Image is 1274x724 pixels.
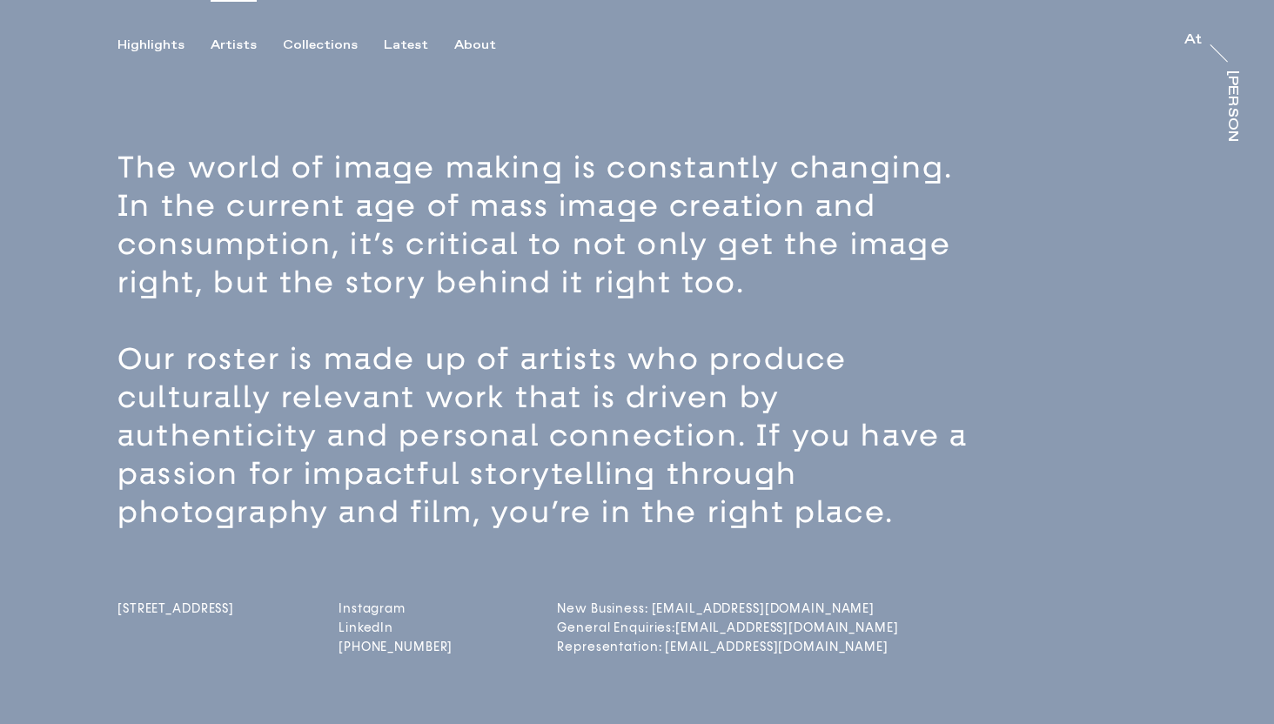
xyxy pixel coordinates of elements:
a: [PERSON_NAME] [1222,70,1239,142]
a: New Business: [EMAIL_ADDRESS][DOMAIN_NAME] [557,601,694,616]
a: At [1184,33,1202,50]
a: Instagram [339,601,453,616]
div: Collections [283,37,358,53]
button: About [454,37,522,53]
a: [STREET_ADDRESS] [117,601,234,659]
p: The world of image making is constantly changing. In the current age of mass image creation and c... [117,149,997,302]
div: About [454,37,496,53]
div: Latest [384,37,428,53]
div: [PERSON_NAME] [1225,70,1239,204]
div: Highlights [117,37,184,53]
a: [PHONE_NUMBER] [339,640,453,654]
a: LinkedIn [339,620,453,635]
button: Latest [384,37,454,53]
button: Artists [211,37,283,53]
button: Collections [283,37,384,53]
button: Highlights [117,37,211,53]
a: Representation: [EMAIL_ADDRESS][DOMAIN_NAME] [557,640,694,654]
span: [STREET_ADDRESS] [117,601,234,616]
a: General Enquiries:[EMAIL_ADDRESS][DOMAIN_NAME] [557,620,694,635]
p: Our roster is made up of artists who produce culturally relevant work that is driven by authentic... [117,340,997,532]
div: Artists [211,37,257,53]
